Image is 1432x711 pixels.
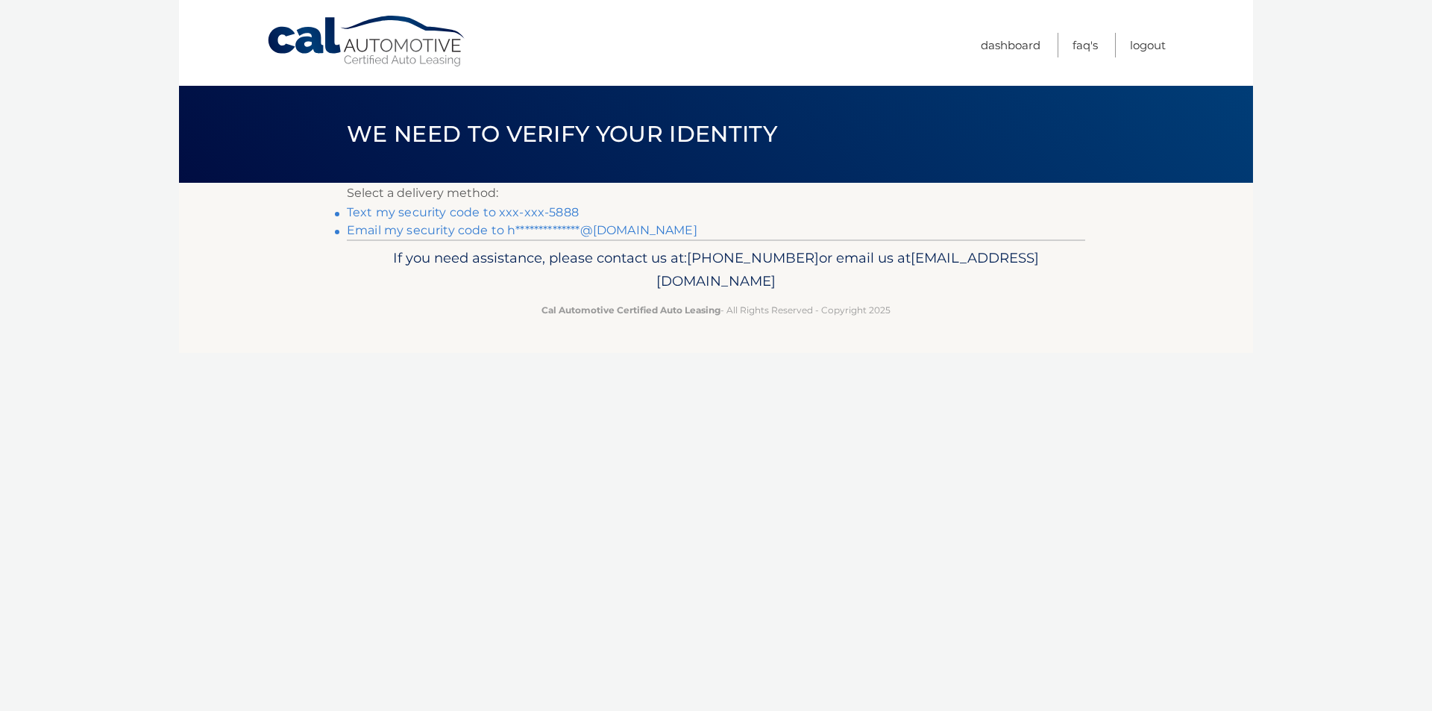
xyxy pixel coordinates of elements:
[981,33,1040,57] a: Dashboard
[347,205,579,219] a: Text my security code to xxx-xxx-5888
[266,15,468,68] a: Cal Automotive
[1073,33,1098,57] a: FAQ's
[347,120,777,148] span: We need to verify your identity
[357,302,1075,318] p: - All Rights Reserved - Copyright 2025
[687,249,819,266] span: [PHONE_NUMBER]
[1130,33,1166,57] a: Logout
[347,183,1085,204] p: Select a delivery method:
[357,246,1075,294] p: If you need assistance, please contact us at: or email us at
[541,304,720,316] strong: Cal Automotive Certified Auto Leasing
